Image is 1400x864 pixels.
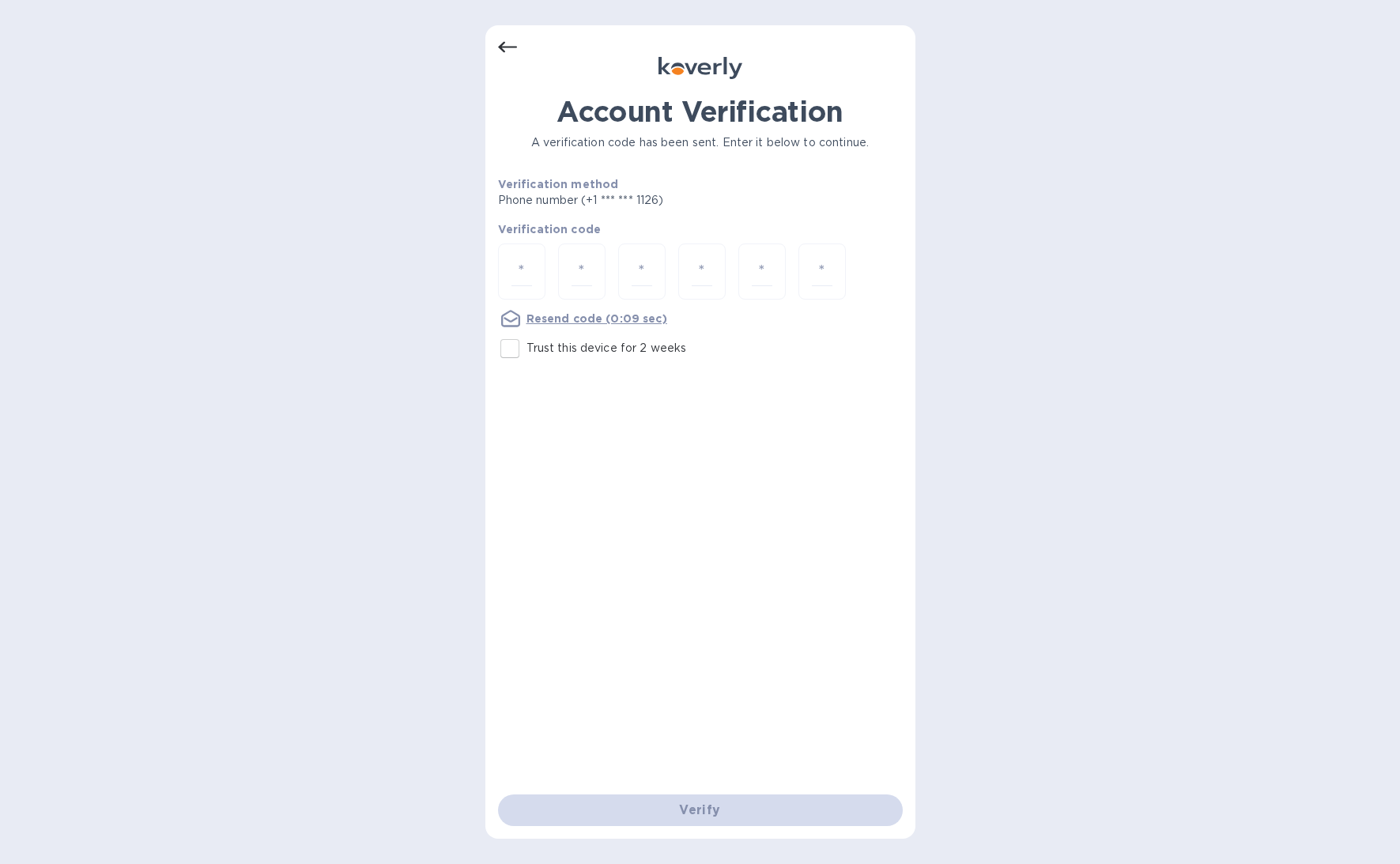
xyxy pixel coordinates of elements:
b: Verification method [498,178,619,191]
p: Trust this device for 2 weeks [526,340,687,357]
u: Resend code (0:09 sec) [526,312,667,325]
h1: Account Verification [498,95,903,128]
p: A verification code has been sent. Enter it below to continue. [498,134,903,151]
p: Verification code [498,221,903,237]
p: Phone number (+1 *** *** 1126) [498,192,785,209]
